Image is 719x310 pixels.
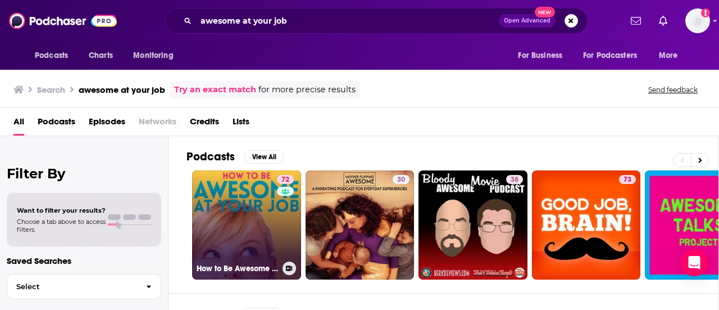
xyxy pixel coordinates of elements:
span: New [535,7,555,17]
a: Try an exact match [174,83,256,96]
img: User Profile [685,8,710,33]
span: Choose a tab above to access filters. [17,218,106,233]
span: 73 [624,174,631,186]
button: Open AdvancedNew [499,14,556,28]
div: Search podcasts, credits, & more... [165,8,588,34]
a: Show notifications dropdown [654,11,672,30]
button: open menu [27,45,83,66]
p: Saved Searches [7,255,161,266]
span: for more precise results [258,83,356,96]
a: Charts [81,45,120,66]
a: 38 [506,175,523,184]
span: Networks [139,113,176,136]
span: 38 [511,174,518,186]
a: 30 [306,170,415,280]
a: Credits [190,113,219,136]
h3: How to Be Awesome at Your Job [197,264,278,273]
a: All [13,113,24,136]
span: Charts [89,48,113,64]
button: open menu [510,45,576,66]
img: Podchaser - Follow, Share and Rate Podcasts [9,10,117,32]
a: Episodes [89,113,125,136]
h3: Search [37,84,65,95]
a: Show notifications dropdown [626,11,645,30]
span: Podcasts [35,48,68,64]
button: Show profile menu [685,8,710,33]
span: For Business [518,48,562,64]
button: open menu [125,45,188,66]
a: Podcasts [38,113,75,136]
button: open menu [576,45,653,66]
a: 30 [393,175,409,184]
span: More [659,48,678,64]
a: 73 [532,170,641,280]
h2: Podcasts [186,150,235,164]
span: Select [7,283,137,290]
span: For Podcasters [583,48,637,64]
a: Lists [233,113,249,136]
svg: Add a profile image [701,8,710,17]
a: 72 [277,175,294,184]
span: Want to filter your results? [17,206,106,214]
h3: awesome at your job [79,84,165,95]
span: 30 [397,174,405,186]
a: PodcastsView All [186,150,284,164]
span: Logged in as sydneymorris_books [685,8,710,33]
a: 73 [619,175,636,184]
button: Select [7,274,161,299]
button: open menu [651,45,692,66]
button: View All [244,150,284,164]
button: Send feedback [645,85,701,95]
div: Open Intercom Messenger [681,249,708,276]
input: Search podcasts, credits, & more... [196,12,499,30]
span: Open Advanced [504,18,550,24]
a: 38 [418,170,527,280]
h2: Filter By [7,165,161,182]
span: 72 [281,174,289,186]
a: 72How to Be Awesome at Your Job [192,170,301,280]
span: Monitoring [133,48,173,64]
